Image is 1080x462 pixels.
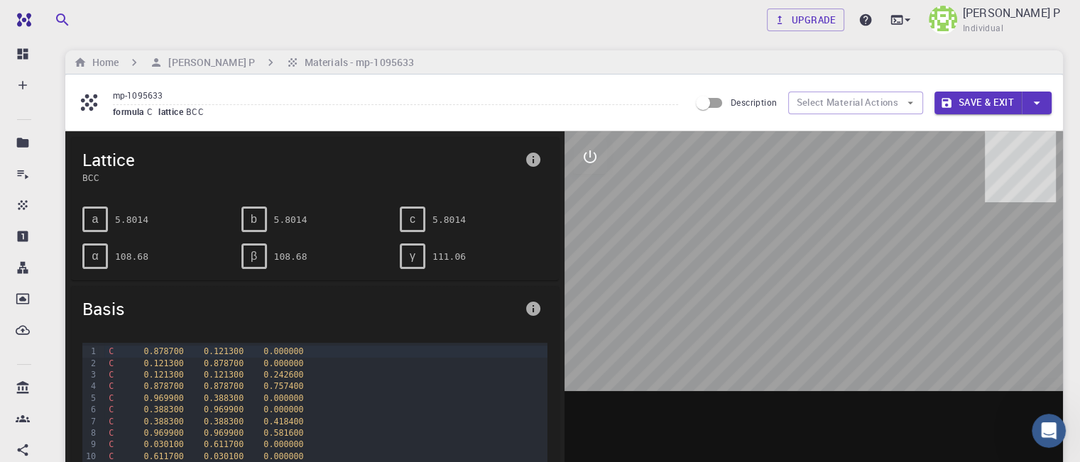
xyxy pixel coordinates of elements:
[109,405,114,414] span: C
[115,244,148,269] pre: 108.68
[158,106,186,117] span: lattice
[519,295,547,323] button: info
[82,369,98,380] div: 3
[115,207,148,232] pre: 5.8014
[263,370,303,380] span: 0.242600
[274,207,307,232] pre: 5.8014
[109,381,114,391] span: C
[82,358,98,369] div: 2
[204,405,244,414] span: 0.969900
[11,13,31,27] img: logo
[410,250,415,263] span: γ
[204,451,244,461] span: 0.030100
[143,439,183,449] span: 0.030100
[92,213,99,226] span: a
[263,428,303,438] span: 0.581600
[113,106,147,117] span: formula
[143,428,183,438] span: 0.969900
[109,417,114,427] span: C
[143,393,183,403] span: 0.969900
[788,92,923,114] button: Select Material Actions
[299,55,414,70] h6: Materials - mp-1095633
[963,21,1003,35] span: Individual
[109,451,114,461] span: C
[82,171,519,184] span: BCC
[109,346,114,356] span: C
[204,358,244,368] span: 0.878700
[109,439,114,449] span: C
[109,370,114,380] span: C
[204,346,244,356] span: 0.121300
[82,404,98,415] div: 6
[143,370,183,380] span: 0.121300
[519,145,547,174] button: info
[82,392,98,404] div: 5
[929,6,957,34] img: HARSHA P
[109,358,114,368] span: C
[263,393,303,403] span: 0.000000
[82,427,98,439] div: 8
[432,244,466,269] pre: 111.06
[82,346,98,357] div: 1
[163,55,255,70] h6: [PERSON_NAME] P
[82,380,98,392] div: 4
[28,10,80,23] span: Support
[204,381,244,391] span: 0.878700
[82,297,519,320] span: Basis
[263,381,303,391] span: 0.757400
[82,416,98,427] div: 7
[410,213,415,226] span: c
[143,358,183,368] span: 0.121300
[963,4,1060,21] p: [PERSON_NAME] P
[263,405,303,414] span: 0.000000
[204,428,244,438] span: 0.969900
[263,346,303,356] span: 0.000000
[204,417,244,427] span: 0.388300
[92,250,98,263] span: α
[82,439,98,450] div: 9
[767,9,844,31] a: Upgrade
[204,370,244,380] span: 0.121300
[82,451,98,462] div: 10
[731,97,777,108] span: Description
[109,393,114,403] span: C
[251,213,257,226] span: b
[204,439,244,449] span: 0.611700
[143,451,183,461] span: 0.611700
[263,439,303,449] span: 0.000000
[143,346,183,356] span: 0.878700
[143,417,183,427] span: 0.388300
[71,55,417,70] nav: breadcrumb
[432,207,466,232] pre: 5.8014
[109,428,114,438] span: C
[143,405,183,414] span: 0.388300
[263,358,303,368] span: 0.000000
[1032,414,1066,448] iframe: Intercom live chat
[934,92,1022,114] button: Save & Exit
[147,106,158,117] span: C
[263,451,303,461] span: 0.000000
[186,106,209,117] span: BCC
[251,250,257,263] span: β
[274,244,307,269] pre: 108.68
[87,55,119,70] h6: Home
[263,417,303,427] span: 0.418400
[204,393,244,403] span: 0.388300
[82,148,519,171] span: Lattice
[143,381,183,391] span: 0.878700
